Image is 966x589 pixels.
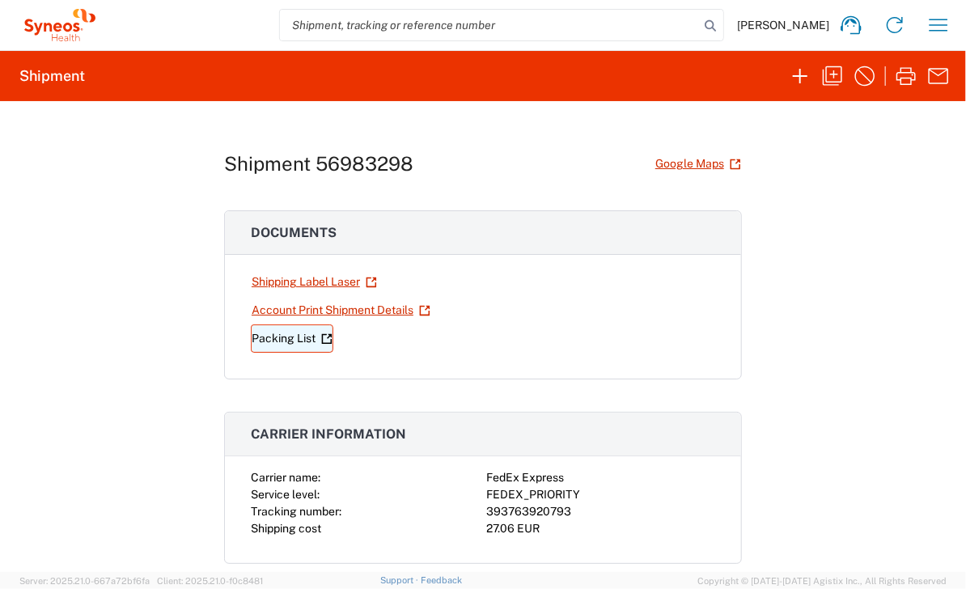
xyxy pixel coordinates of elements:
a: Shipping Label Laser [251,268,378,296]
h1: Shipment 56983298 [224,152,413,176]
div: FedEx Express [486,469,715,486]
span: Service level: [251,488,320,501]
a: Support [380,575,421,585]
a: Feedback [421,575,462,585]
span: Shipping cost [251,522,321,535]
span: Carrier name: [251,471,320,484]
span: Client: 2025.21.0-f0c8481 [157,576,263,586]
span: Documents [251,225,337,240]
div: 393763920793 [486,503,715,520]
a: Packing List [251,324,333,353]
div: 27.06 EUR [486,520,715,537]
span: Copyright © [DATE]-[DATE] Agistix Inc., All Rights Reserved [697,574,947,588]
span: Carrier information [251,426,406,442]
span: Server: 2025.21.0-667a72bf6fa [19,576,150,586]
a: Account Print Shipment Details [251,296,431,324]
span: Tracking number: [251,505,341,518]
h2: Shipment [19,66,85,86]
input: Shipment, tracking or reference number [280,10,699,40]
div: FEDEX_PRIORITY [486,486,715,503]
a: Google Maps [655,150,742,178]
span: [PERSON_NAME] [737,18,829,32]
